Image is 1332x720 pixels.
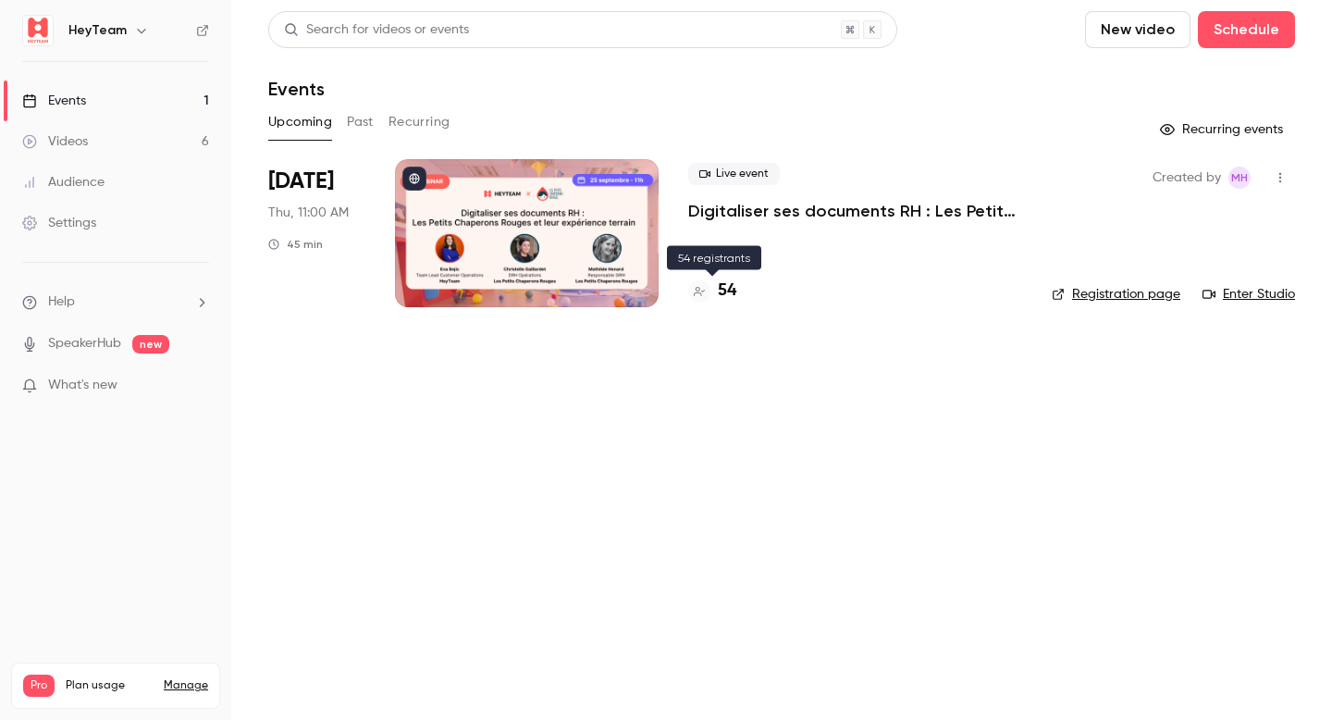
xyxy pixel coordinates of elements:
span: [DATE] [268,167,334,196]
span: Created by [1153,167,1221,189]
div: 45 min [268,237,323,252]
a: Registration page [1052,285,1180,304]
div: Sep 25 Thu, 11:00 AM (Europe/Paris) [268,159,365,307]
span: Help [48,292,75,312]
a: Digitaliser ses documents RH : Les Petits Chaperons Rouges et leur expérience terrain [688,200,1022,222]
a: Enter Studio [1202,285,1295,304]
div: Audience [22,173,105,192]
div: Events [22,92,86,110]
span: Thu, 11:00 AM [268,204,349,222]
button: Upcoming [268,107,332,137]
div: Search for videos or events [284,20,469,40]
span: Marketing HeyTeam [1228,167,1251,189]
span: Live event [688,163,780,185]
h6: HeyTeam [68,21,127,40]
div: Settings [22,214,96,232]
button: Schedule [1198,11,1295,48]
button: Recurring events [1152,115,1295,144]
h1: Events [268,78,325,100]
span: Plan usage [66,678,153,693]
a: 54 [688,279,736,304]
img: HeyTeam [23,16,53,45]
a: Manage [164,678,208,693]
a: SpeakerHub [48,334,121,354]
button: Recurring [388,107,450,137]
li: help-dropdown-opener [22,292,209,312]
h4: 54 [718,279,736,304]
span: What's new [48,376,117,395]
div: Videos [22,132,88,151]
button: Past [347,107,374,137]
iframe: Noticeable Trigger [187,378,209,394]
button: New video [1085,11,1190,48]
span: Pro [23,675,55,697]
span: new [132,335,169,354]
span: MH [1231,167,1248,189]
